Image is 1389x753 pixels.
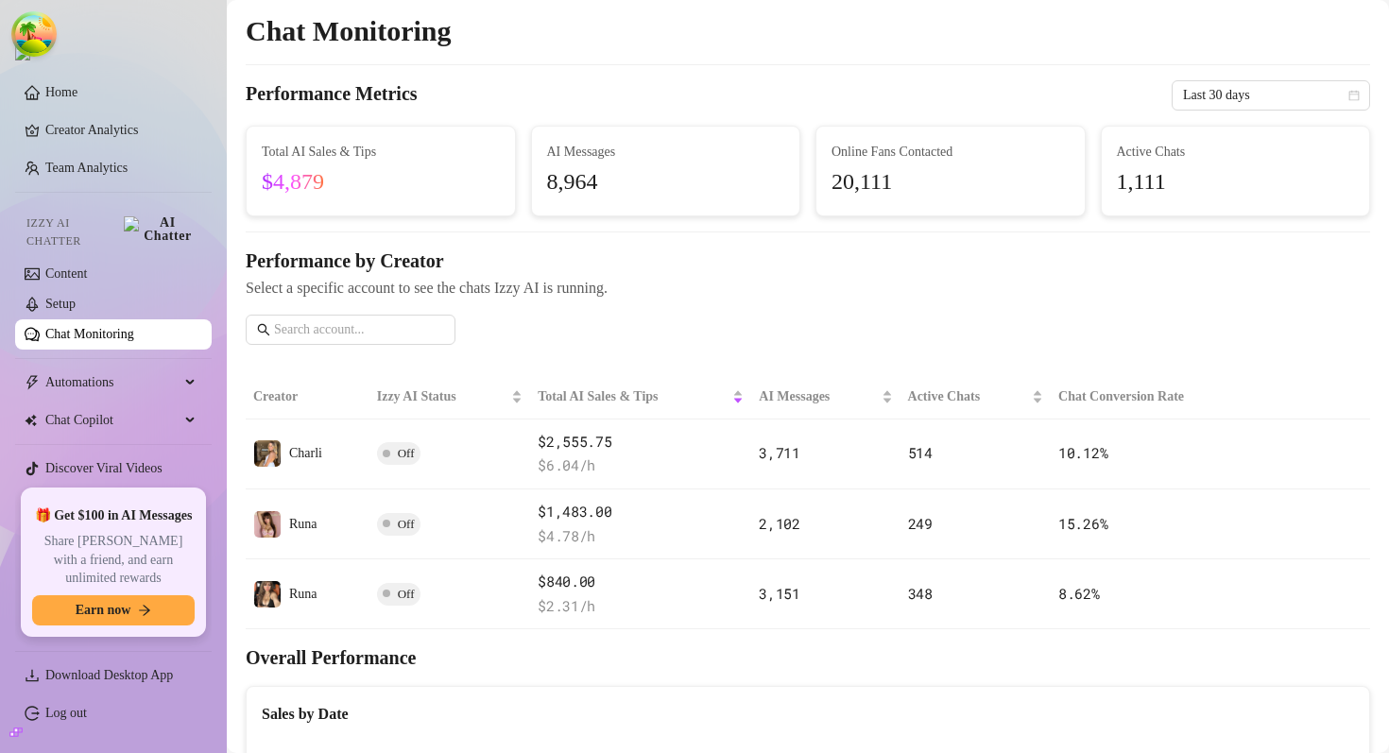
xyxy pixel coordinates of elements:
th: Creator [246,375,369,419]
span: Total AI Sales & Tips [538,386,729,407]
span: $4,879 [262,169,324,194]
a: Creator Analytics [45,115,197,145]
span: Last 30 days [1183,81,1359,110]
span: $ 6.04 /h [538,454,744,477]
span: Off [398,446,415,460]
span: Automations [45,368,180,398]
span: search [257,323,270,336]
a: Chat Monitoring [45,327,134,341]
span: 8.62 % [1058,584,1100,603]
span: Select a specific account to see the chats Izzy AI is running. [246,276,1370,299]
span: 2,102 [759,514,800,533]
span: calendar [1348,90,1360,101]
th: Active Chats [900,375,1052,419]
input: Search account... [274,319,444,340]
button: Earn nowarrow-right [32,595,195,625]
img: Chat Copilot [25,414,37,427]
span: Chat Copilot [45,405,180,436]
a: Setup [45,297,76,311]
span: 8,964 [547,164,785,200]
span: $ 2.31 /h [538,595,744,618]
span: arrow-right [138,604,151,617]
span: Off [398,517,415,531]
th: Izzy AI Status [369,375,530,419]
span: 514 [908,443,933,462]
span: 3,151 [759,584,800,603]
button: Open Tanstack query devtools [15,15,53,53]
span: Runa [289,517,317,531]
span: Total AI Sales & Tips [262,142,500,163]
span: 20,111 [832,164,1070,200]
span: Izzy AI Chatter [26,214,116,250]
th: Total AI Sales & Tips [530,375,751,419]
span: thunderbolt [25,375,40,390]
span: Active Chats [908,386,1029,407]
span: Share [PERSON_NAME] with a friend, and earn unlimited rewards [32,532,195,588]
span: $840.00 [538,571,744,593]
span: Off [398,587,415,601]
span: $ 4.78 /h [538,525,744,548]
a: Log out [45,706,87,720]
a: Content [45,266,87,281]
div: Sales by Date [262,702,1354,726]
span: 348 [908,584,933,603]
span: Runa [289,587,317,601]
img: Charli [254,440,281,467]
span: 3,711 [759,443,800,462]
img: Runa [254,581,281,608]
a: Discover Viral Videos [45,461,163,475]
h4: Performance Metrics [246,80,418,111]
span: Izzy AI Status [377,386,507,407]
span: download [25,668,40,683]
h4: Overall Performance [246,644,1370,671]
span: $2,555.75 [538,431,744,454]
span: Download Desktop App [45,668,173,682]
span: $1,483.00 [538,501,744,523]
span: Charli [289,446,322,460]
span: AI Messages [759,386,877,407]
th: Chat Conversion Rate [1051,375,1258,419]
span: Active Chats [1117,142,1355,163]
th: AI Messages [751,375,900,419]
span: Online Fans Contacted [832,142,1070,163]
span: 10.12 % [1058,443,1107,462]
span: AI Messages [547,142,785,163]
span: 15.26 % [1058,514,1107,533]
span: Earn now [76,603,131,618]
a: Team Analytics [45,161,128,175]
a: Home [45,85,77,99]
span: 249 [908,514,933,533]
img: AI Chatter [124,216,197,243]
span: build [9,726,23,739]
span: 1,111 [1117,164,1355,200]
span: 🎁 Get $100 in AI Messages [35,506,193,525]
h4: Performance by Creator [246,248,1370,274]
img: Runa [254,511,281,538]
h2: Chat Monitoring [246,13,452,49]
